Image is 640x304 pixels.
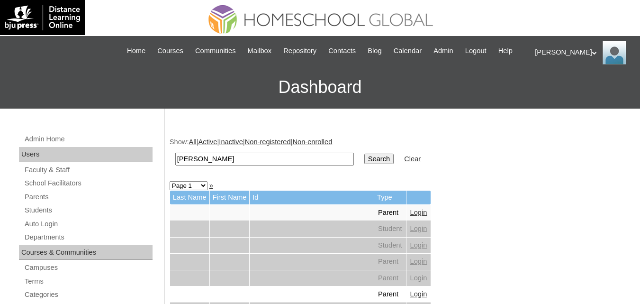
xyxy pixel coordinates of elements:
td: First Name [210,191,250,204]
td: Parent [374,270,406,286]
a: Parents [24,191,153,203]
span: Mailbox [248,46,272,56]
a: Login [410,225,427,232]
td: Parent [374,286,406,303]
span: Admin [433,46,453,56]
a: Login [410,209,427,216]
span: Home [127,46,145,56]
img: Ariane Ebuen [603,41,626,64]
a: Contacts [324,46,361,56]
a: Non-enrolled [292,138,332,146]
a: Terms [24,276,153,287]
td: Parent [374,254,406,270]
img: logo-white.png [5,5,80,30]
a: » [209,182,213,189]
a: Auto Login [24,218,153,230]
span: Help [498,46,513,56]
a: Admin Home [24,133,153,145]
a: Login [410,258,427,265]
span: Calendar [394,46,422,56]
div: Show: | | | | [170,137,631,171]
a: Students [24,204,153,216]
a: Departments [24,231,153,243]
input: Search [175,153,354,166]
div: [PERSON_NAME] [535,41,631,64]
a: Active [198,138,217,146]
a: Login [410,241,427,249]
td: Last Name [170,191,209,204]
a: Courses [153,46,188,56]
td: Student [374,221,406,237]
a: Repository [279,46,321,56]
a: Campuses [24,262,153,274]
a: Mailbox [243,46,277,56]
a: Login [410,290,427,298]
td: Student [374,238,406,254]
span: Courses [157,46,183,56]
a: Faculty & Staff [24,164,153,176]
input: Search [364,154,394,164]
span: Logout [465,46,487,56]
td: Id [250,191,374,204]
h3: Dashboard [5,66,635,109]
td: Type [374,191,406,204]
a: Login [410,274,427,282]
a: Clear [404,155,421,163]
a: Communities [190,46,241,56]
a: Help [494,46,517,56]
span: Contacts [328,46,356,56]
a: Non-registered [245,138,291,146]
a: School Facilitators [24,177,153,189]
span: Blog [368,46,381,56]
a: Categories [24,289,153,301]
a: All [189,138,196,146]
div: Courses & Communities [19,245,153,260]
span: Repository [283,46,316,56]
a: Inactive [219,138,243,146]
a: Logout [460,46,491,56]
a: Blog [363,46,386,56]
a: Calendar [389,46,426,56]
a: Home [122,46,150,56]
a: Admin [429,46,458,56]
span: Communities [195,46,236,56]
div: Users [19,147,153,162]
td: Parent [374,205,406,221]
